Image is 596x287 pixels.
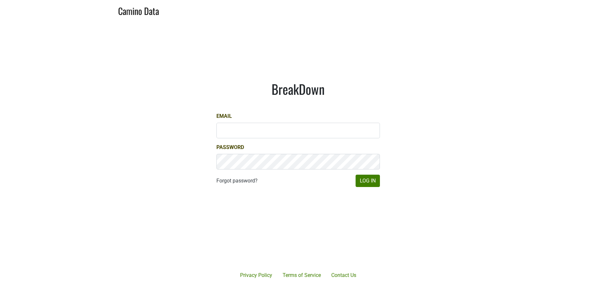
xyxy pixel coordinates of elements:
[216,112,232,120] label: Email
[326,269,361,282] a: Contact Us
[235,269,277,282] a: Privacy Policy
[216,177,258,185] a: Forgot password?
[216,81,380,97] h1: BreakDown
[118,3,159,18] a: Camino Data
[216,143,244,151] label: Password
[277,269,326,282] a: Terms of Service
[356,175,380,187] button: Log In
